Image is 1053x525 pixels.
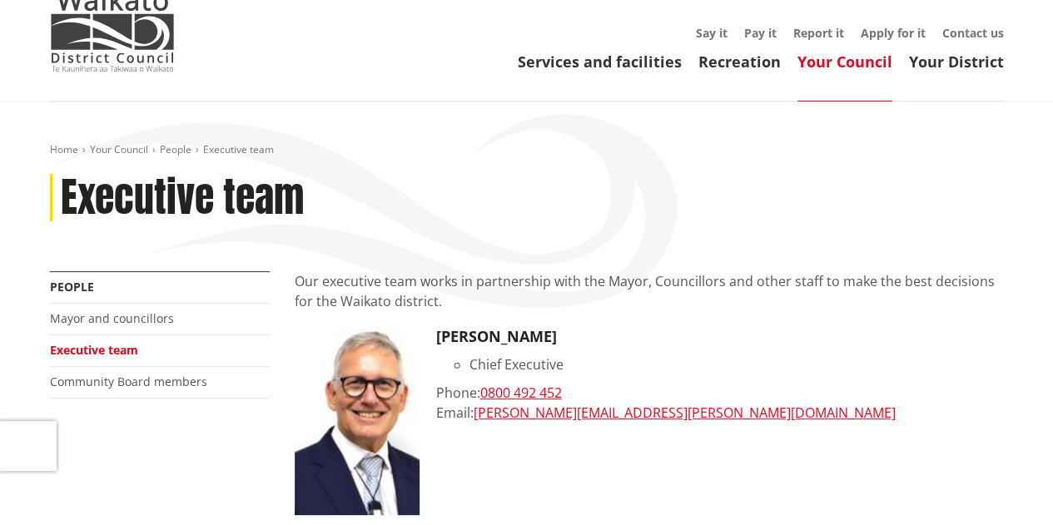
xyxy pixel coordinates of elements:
[436,383,1004,403] div: Phone:
[50,279,94,295] a: People
[295,271,1004,311] p: Our executive team works in partnership with the Mayor, Councillors and other staff to make the b...
[436,328,1004,346] h3: [PERSON_NAME]
[469,354,1004,374] li: Chief Executive
[295,328,420,515] img: CE Craig Hobbs
[50,374,207,389] a: Community Board members
[976,455,1036,515] iframe: Messenger Launcher
[61,174,304,222] h1: Executive team
[793,25,844,41] a: Report it
[797,52,892,72] a: Your Council
[474,404,896,422] a: [PERSON_NAME][EMAIL_ADDRESS][PERSON_NAME][DOMAIN_NAME]
[50,143,1004,157] nav: breadcrumb
[696,25,728,41] a: Say it
[698,52,781,72] a: Recreation
[50,310,174,326] a: Mayor and councillors
[909,52,1004,72] a: Your District
[861,25,926,41] a: Apply for it
[90,142,148,156] a: Your Council
[744,25,777,41] a: Pay it
[160,142,191,156] a: People
[50,342,138,358] a: Executive team
[518,52,682,72] a: Services and facilities
[480,384,562,402] a: 0800 492 452
[203,142,274,156] span: Executive team
[436,403,1004,423] div: Email:
[942,25,1004,41] a: Contact us
[50,142,78,156] a: Home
